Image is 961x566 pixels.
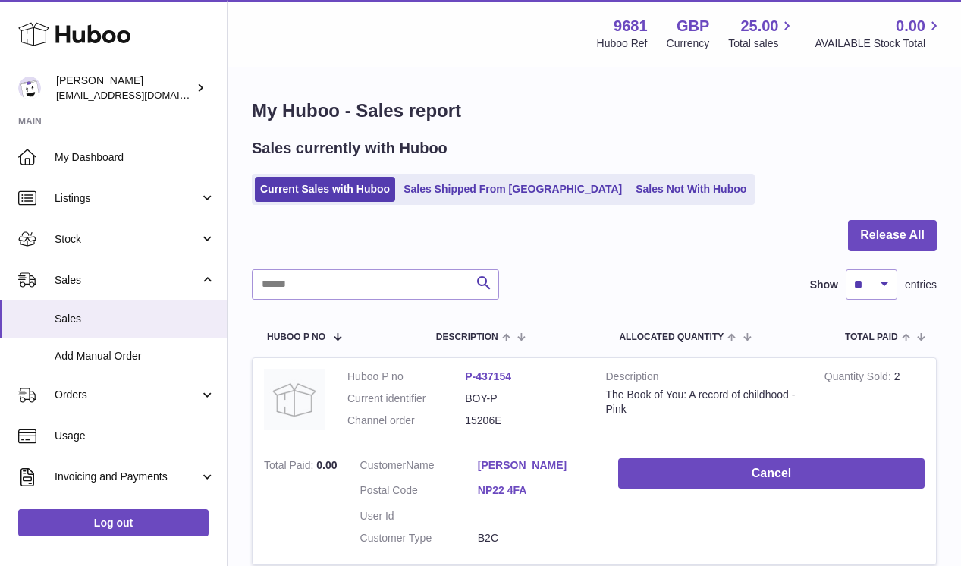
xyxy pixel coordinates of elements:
a: Current Sales with Huboo [255,177,395,202]
span: Usage [55,429,215,443]
a: NP22 4FA [478,483,595,498]
a: Log out [18,509,209,536]
span: Total sales [728,36,796,51]
dt: Channel order [347,413,465,428]
h1: My Huboo - Sales report [252,99,937,123]
a: P-437154 [465,370,511,382]
span: Customer [360,459,407,471]
span: Invoicing and Payments [55,470,199,484]
dt: Customer Type [360,531,478,546]
dd: B2C [478,531,595,546]
span: 0.00 [896,16,925,36]
dt: User Id [360,509,478,524]
dt: Postal Code [360,483,478,502]
button: Release All [848,220,937,251]
dd: BOY-P [465,391,583,406]
dt: Huboo P no [347,369,465,384]
strong: Total Paid [264,459,316,475]
span: Total paid [845,332,898,342]
dd: 15206E [465,413,583,428]
label: Show [810,278,838,292]
dt: Current identifier [347,391,465,406]
strong: GBP [677,16,709,36]
span: Orders [55,388,199,402]
img: no-photo.jpg [264,369,325,430]
span: Stock [55,232,199,247]
div: The Book of You: A record of childhood - Pink [606,388,802,417]
span: AVAILABLE Stock Total [815,36,943,51]
span: Sales [55,312,215,326]
span: [EMAIL_ADDRESS][DOMAIN_NAME] [56,89,223,101]
strong: Quantity Sold [824,370,894,386]
td: 2 [813,358,936,447]
span: 25.00 [740,16,778,36]
span: entries [905,278,937,292]
a: 25.00 Total sales [728,16,796,51]
img: hello@colourchronicles.com [18,77,41,99]
button: Cancel [618,458,925,489]
span: Listings [55,191,199,206]
span: My Dashboard [55,150,215,165]
div: Huboo Ref [597,36,648,51]
strong: Description [606,369,802,388]
a: Sales Shipped From [GEOGRAPHIC_DATA] [398,177,627,202]
span: Sales [55,273,199,288]
a: [PERSON_NAME] [478,458,595,473]
span: Huboo P no [267,332,325,342]
span: Description [436,332,498,342]
span: ALLOCATED Quantity [619,332,724,342]
dt: Name [360,458,478,476]
span: 0.00 [316,459,337,471]
a: Sales Not With Huboo [630,177,752,202]
span: Add Manual Order [55,349,215,363]
div: Currency [667,36,710,51]
a: 0.00 AVAILABLE Stock Total [815,16,943,51]
div: [PERSON_NAME] [56,74,193,102]
h2: Sales currently with Huboo [252,138,448,159]
strong: 9681 [614,16,648,36]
